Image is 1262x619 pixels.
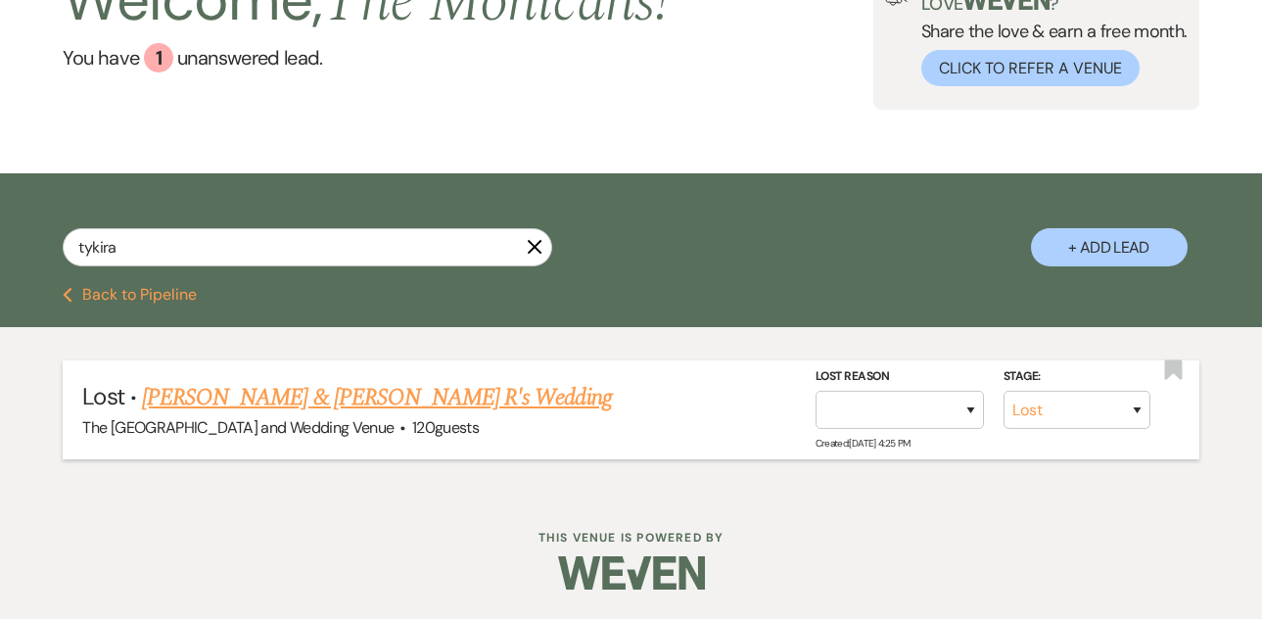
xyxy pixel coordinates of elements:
label: Lost Reason [816,366,984,388]
div: 1 [144,43,173,72]
button: Click to Refer a Venue [921,50,1140,86]
span: Created: [DATE] 4:25 PM [816,437,911,450]
img: Weven Logo [558,539,705,607]
a: [PERSON_NAME] & [PERSON_NAME] R's Wedding [142,380,612,415]
span: Lost [82,381,123,411]
span: The [GEOGRAPHIC_DATA] and Wedding Venue [82,417,394,438]
a: You have 1 unanswered lead. [63,43,669,72]
label: Stage: [1004,366,1150,388]
input: Search by name, event date, email address or phone number [63,228,552,266]
span: 120 guests [412,417,479,438]
button: + Add Lead [1031,228,1188,266]
button: Back to Pipeline [63,287,197,303]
